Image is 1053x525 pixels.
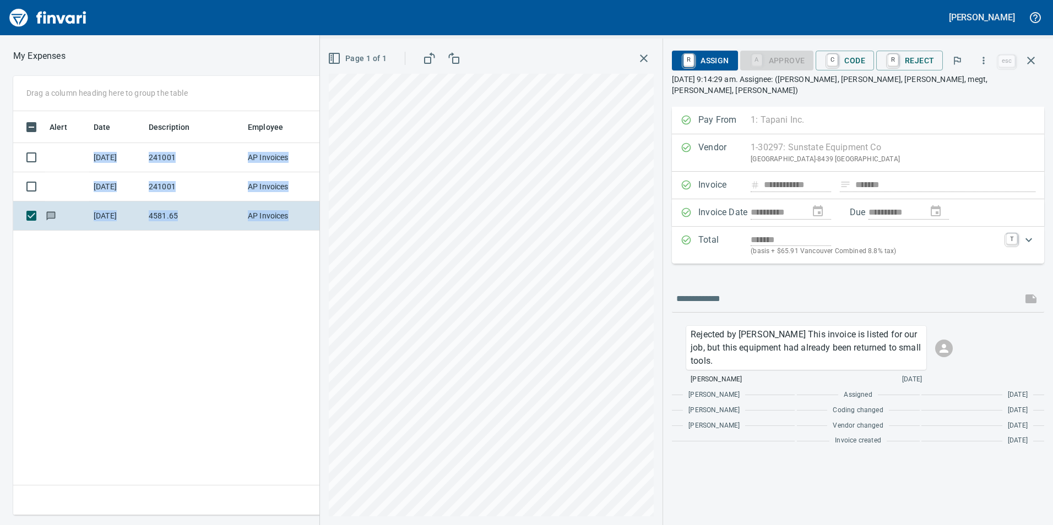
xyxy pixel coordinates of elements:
button: RReject [876,51,943,70]
span: Invoice created [835,435,881,446]
span: Page 1 of 1 [330,52,387,65]
span: Date [94,121,111,134]
img: Finvari [7,4,89,31]
span: Vendor changed [833,420,883,431]
span: Reject [885,51,934,70]
span: Code [824,51,865,70]
nav: breadcrumb [13,50,66,63]
td: AP Invoices [243,172,326,201]
a: R [683,54,694,66]
p: Total [698,233,751,257]
span: [PERSON_NAME] [688,405,740,416]
span: Description [149,121,190,134]
td: 4581.65 [144,201,243,231]
p: Rejected by [PERSON_NAME] This invoice is listed for our job, but this equipment had already been... [691,328,922,368]
span: Alert [50,121,82,134]
span: Coding changed [833,405,883,416]
button: More [971,48,996,73]
a: T [1006,233,1017,244]
span: [DATE] [1008,435,1028,446]
span: Description [149,121,204,134]
span: Has messages [45,212,57,219]
a: C [827,54,838,66]
p: Drag a column heading here to group the table [26,87,188,99]
span: Assign [681,51,729,70]
span: Date [94,121,125,134]
div: Coding Required [740,55,814,64]
span: Alert [50,121,67,134]
td: [DATE] [89,201,144,231]
span: [PERSON_NAME] [688,420,740,431]
span: Assigned [844,390,872,401]
span: This records your message into the invoice and notifies anyone mentioned [1018,286,1044,312]
button: CCode [816,51,874,70]
span: [DATE] [1008,420,1028,431]
button: Flag [945,48,969,73]
td: [DATE] [89,143,144,172]
a: esc [998,55,1015,67]
td: AP Invoices [243,143,326,172]
span: [DATE] [1008,405,1028,416]
span: [DATE] [902,374,922,385]
span: [PERSON_NAME] [688,390,740,401]
span: Close invoice [996,47,1044,74]
button: RAssign [672,51,737,70]
a: R [888,54,898,66]
td: 241001 [144,172,243,201]
button: [PERSON_NAME] [946,9,1018,26]
span: [DATE] [1008,390,1028,401]
span: [PERSON_NAME] [691,374,742,385]
td: 241001 [144,143,243,172]
h5: [PERSON_NAME] [949,12,1015,23]
div: Expand [672,227,1044,264]
p: (basis + $65.91 Vancouver Combined 8.8% tax) [751,246,1000,257]
td: AP Invoices [243,201,326,231]
td: [DATE] [89,172,144,201]
span: Employee [248,121,297,134]
p: My Expenses [13,50,66,63]
p: [DATE] 9:14:29 am. Assignee: ([PERSON_NAME], [PERSON_NAME], [PERSON_NAME], megt, [PERSON_NAME], [... [672,74,1044,96]
span: Employee [248,121,283,134]
button: Page 1 of 1 [325,48,391,69]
